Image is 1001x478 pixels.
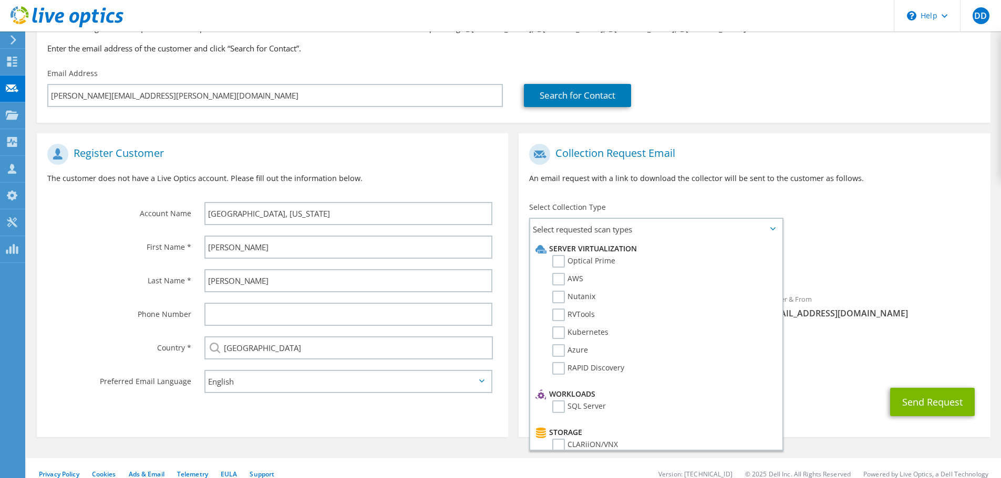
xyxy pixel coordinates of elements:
label: Optical Prime [552,255,615,268]
label: First Name * [47,236,191,252]
h3: Enter the email address of the customer and click “Search for Contact”. [47,43,980,54]
label: CLARiiON/VNX [552,439,618,451]
span: [EMAIL_ADDRESS][DOMAIN_NAME] [765,307,980,319]
label: Select Collection Type [529,202,606,213]
a: Search for Contact [524,84,631,107]
label: RVTools [552,309,595,321]
li: Server Virtualization [533,242,777,255]
label: Last Name * [47,269,191,286]
h1: Register Customer [47,144,492,165]
li: Storage [533,426,777,439]
label: Kubernetes [552,326,608,339]
label: Nutanix [552,291,595,303]
label: SQL Server [552,400,606,413]
svg: \n [907,11,916,20]
label: Country * [47,336,191,353]
label: Account Name [47,202,191,219]
button: Send Request [890,388,975,416]
label: Phone Number [47,303,191,320]
div: CC & Reply To [519,341,990,377]
li: Workloads [533,388,777,400]
label: Email Address [47,68,98,79]
label: Preferred Email Language [47,370,191,387]
h1: Collection Request Email [529,144,974,165]
label: Azure [552,344,588,357]
div: To [519,288,755,336]
div: Sender & From [755,288,990,324]
div: Requested Collections [519,244,990,283]
label: RAPID Discovery [552,362,624,375]
label: AWS [552,273,583,285]
span: DD [973,7,989,24]
p: The customer does not have a Live Optics account. Please fill out the information below. [47,173,498,184]
p: An email request with a link to download the collector will be sent to the customer as follows. [529,173,979,184]
span: Select requested scan types [530,219,782,240]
